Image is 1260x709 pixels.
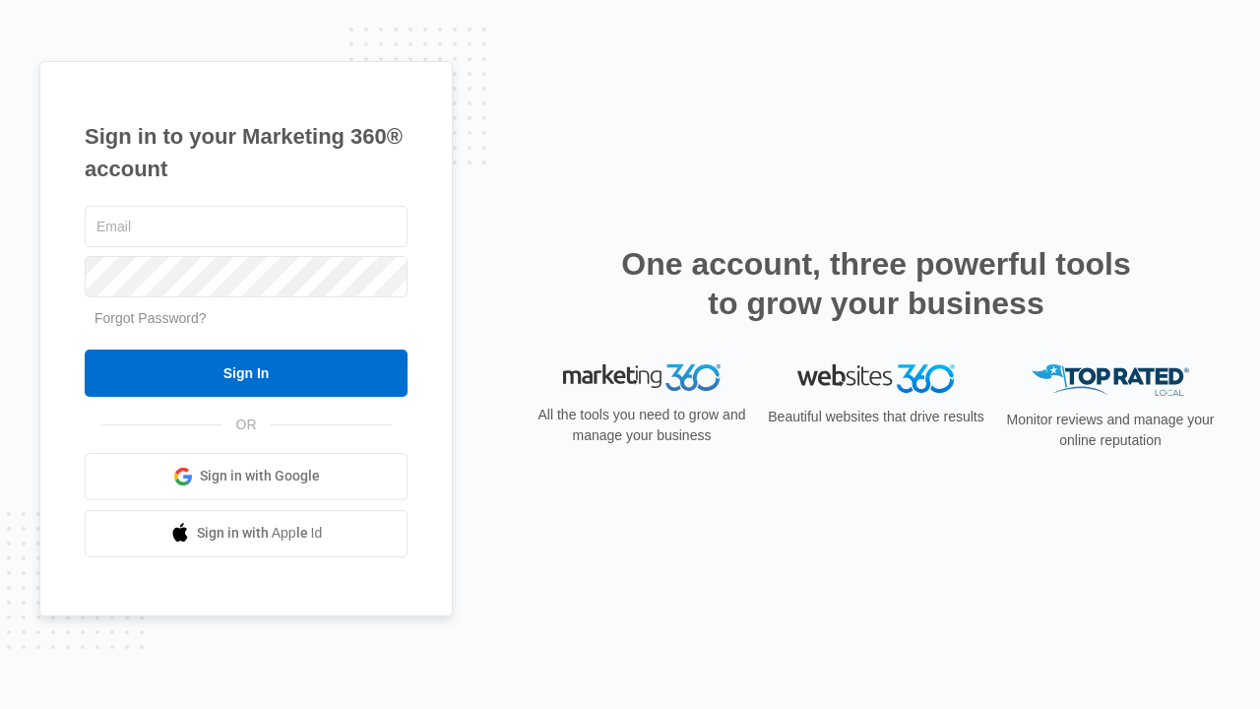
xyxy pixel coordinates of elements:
[197,523,323,544] span: Sign in with Apple Id
[94,310,207,326] a: Forgot Password?
[615,244,1137,323] h2: One account, three powerful tools to grow your business
[200,466,320,486] span: Sign in with Google
[1000,410,1221,451] p: Monitor reviews and manage your online reputation
[222,415,271,435] span: OR
[85,510,408,557] a: Sign in with Apple Id
[85,206,408,247] input: Email
[766,407,986,427] p: Beautiful websites that drive results
[532,405,752,446] p: All the tools you need to grow and manage your business
[85,350,408,397] input: Sign In
[85,120,408,185] h1: Sign in to your Marketing 360® account
[797,364,955,393] img: Websites 360
[85,453,408,500] a: Sign in with Google
[1032,364,1189,397] img: Top Rated Local
[563,364,721,392] img: Marketing 360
